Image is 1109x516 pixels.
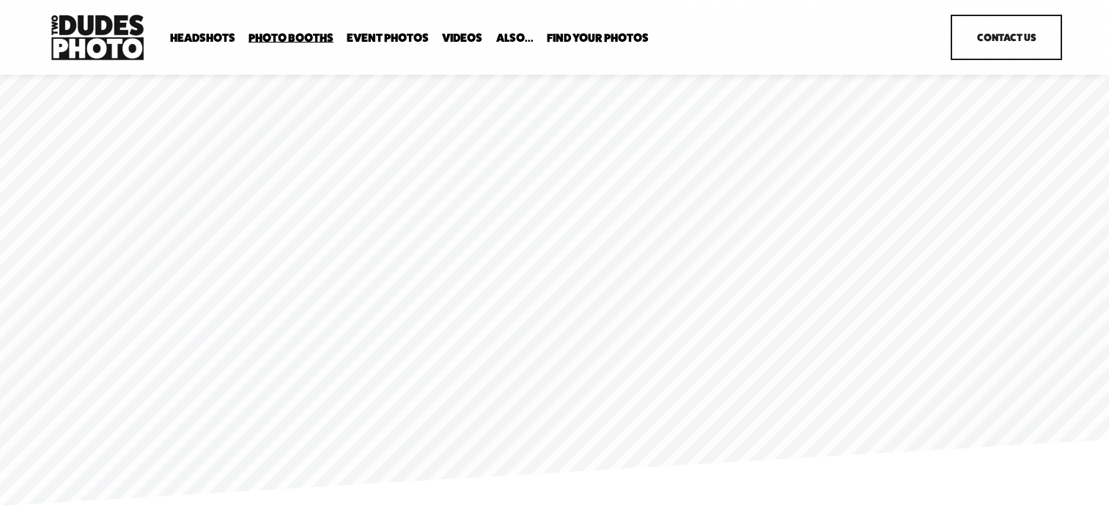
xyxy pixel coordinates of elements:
[248,31,334,45] a: folder dropdown
[347,31,429,45] a: Event Photos
[496,31,534,45] a: folder dropdown
[442,31,482,45] a: Videos
[248,32,334,44] span: Photo Booths
[547,32,649,44] span: Find Your Photos
[170,32,235,44] span: Headshots
[496,32,534,44] span: Also...
[47,11,148,64] img: Two Dudes Photo | Headshots, Portraits &amp; Photo Booths
[170,31,235,45] a: folder dropdown
[547,31,649,45] a: folder dropdown
[951,15,1062,60] a: Contact Us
